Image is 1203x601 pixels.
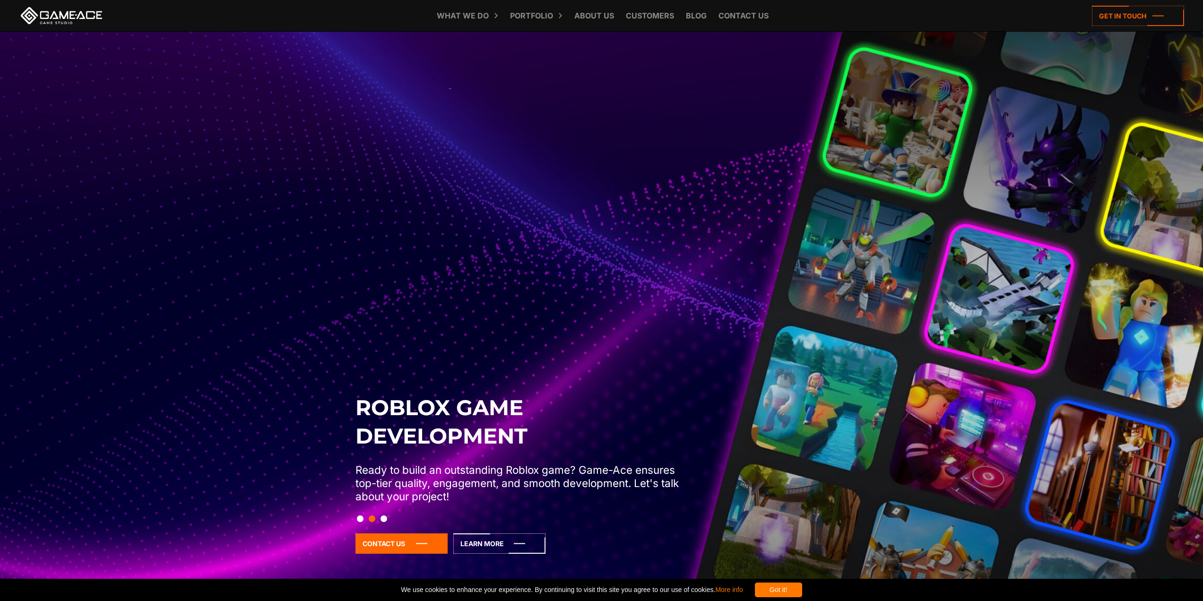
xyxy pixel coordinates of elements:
[715,586,743,593] a: More info
[369,511,375,527] button: Slide 2
[355,533,448,554] a: Contact Us
[453,533,545,554] a: Learn More
[401,583,743,597] span: We use cookies to enhance your experience. By continuing to visit this site you agree to our use ...
[755,583,802,597] div: Got it!
[381,511,387,527] button: Slide 3
[355,463,685,503] p: Ready to build an outstanding Roblox game? Game-Ace ensures top-tier quality, engagement, and smo...
[355,393,685,450] h2: Roblox Game Development
[357,511,363,527] button: Slide 1
[1092,6,1184,26] a: Get in touch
